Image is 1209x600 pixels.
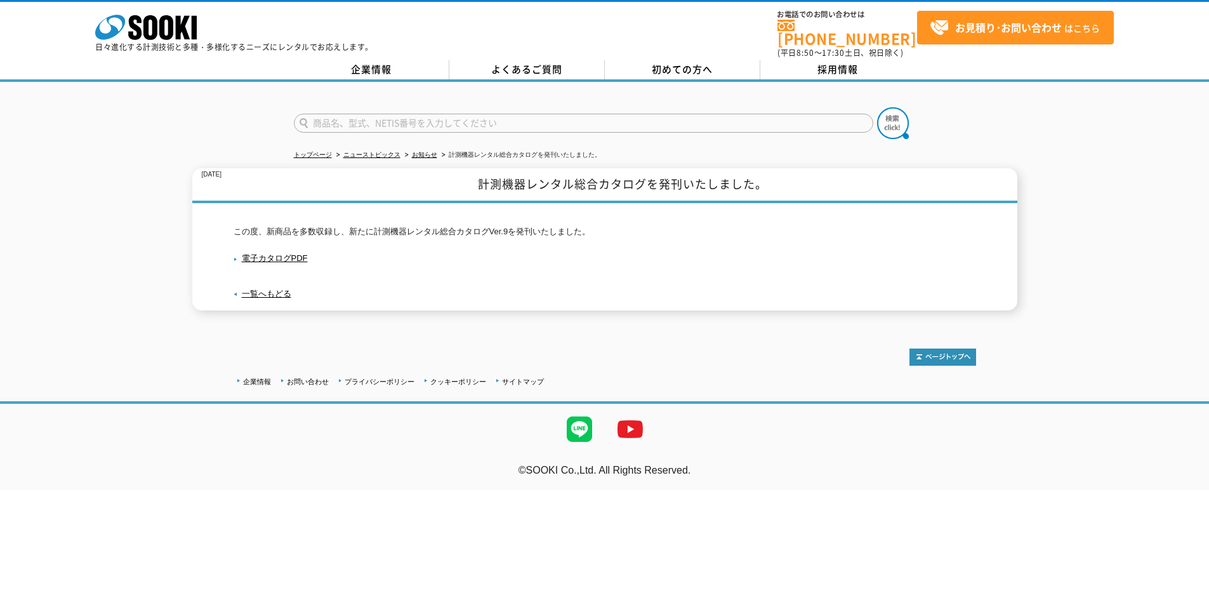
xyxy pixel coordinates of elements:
[605,404,656,455] img: YouTube
[234,253,308,263] a: 電子カタログPDF
[430,378,486,385] a: クッキーポリシー
[502,378,544,385] a: サイトマップ
[449,60,605,79] a: よくあるご質問
[95,43,373,51] p: 日々進化する計測技術と多種・多様化するニーズにレンタルでお応えします。
[777,47,903,58] span: (平日 ～ 土日、祝日除く)
[412,151,437,158] a: お知らせ
[234,225,976,239] p: この度、新商品を多数収録し、新たに計測機器レンタル総合カタログVer.9を発刊いたしました。
[294,114,873,133] input: 商品名、型式、NETIS番号を入力してください
[1160,478,1209,489] a: テストMail
[605,60,760,79] a: 初めての方へ
[439,149,601,162] li: 計測機器レンタル総合カタログを発刊いたしました。
[760,60,916,79] a: 採用情報
[242,289,291,298] a: 一覧へもどる
[955,20,1062,35] strong: お見積り･お問い合わせ
[822,47,845,58] span: 17:30
[930,18,1100,37] span: はこちら
[652,62,713,76] span: 初めての方へ
[796,47,814,58] span: 8:50
[917,11,1114,44] a: お見積り･お問い合わせはこちら
[554,404,605,455] img: LINE
[294,60,449,79] a: 企業情報
[877,107,909,139] img: btn_search.png
[202,168,221,182] p: [DATE]
[343,151,400,158] a: ニューストピックス
[909,349,976,366] img: トップページへ
[294,151,332,158] a: トップページ
[777,11,917,18] span: お電話でのお問い合わせは
[777,20,917,46] a: [PHONE_NUMBER]
[192,168,1017,203] h1: 計測機器レンタル総合カタログを発刊いたしました。
[243,378,271,385] a: 企業情報
[287,378,329,385] a: お問い合わせ
[345,378,414,385] a: プライバシーポリシー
